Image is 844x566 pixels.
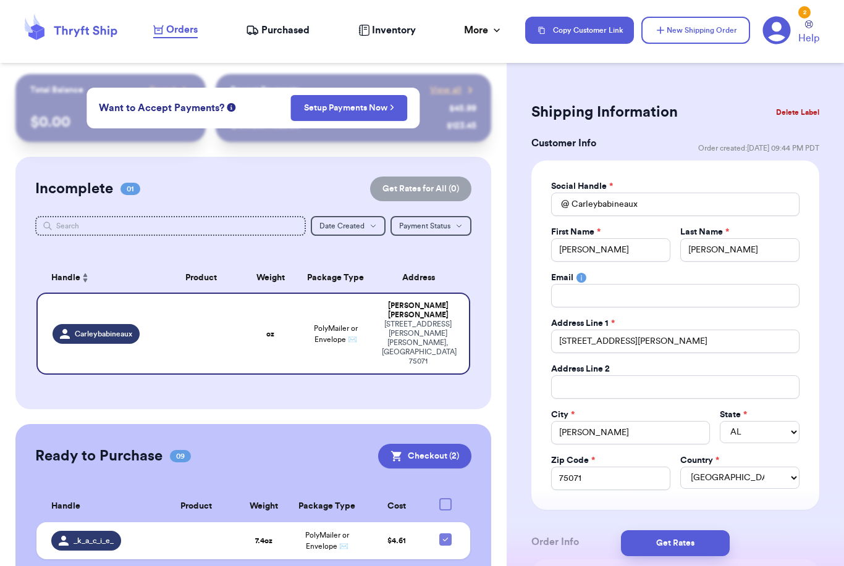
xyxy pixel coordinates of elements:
span: 01 [120,183,140,195]
strong: 7.4 oz [255,537,272,544]
label: First Name [551,226,601,238]
a: Purchased [246,23,310,38]
p: Recent Payments [230,84,299,96]
a: Help [798,20,819,46]
a: Inventory [358,23,416,38]
div: @ [551,193,569,216]
button: Sort ascending [80,270,90,285]
input: Search [35,216,306,236]
span: Order created: [DATE] 09:44 PM PDT [698,143,819,153]
div: 2 [798,6,811,19]
button: Checkout (2) [378,444,471,468]
h2: Incomplete [35,179,113,199]
button: Setup Payments Now [291,95,408,121]
span: Handle [51,272,80,285]
th: Address [374,263,470,293]
label: Country [680,454,719,467]
span: PolyMailer or Envelope ✉️ [314,325,358,343]
label: City [551,409,575,421]
th: Weight [245,263,297,293]
input: 12345 [551,467,670,490]
label: Email [551,272,573,284]
span: Inventory [372,23,416,38]
button: Delete Label [771,99,824,126]
div: $ 45.99 [449,102,476,115]
h2: Shipping Information [531,102,678,122]
span: Purchased [261,23,310,38]
label: Address Line 2 [551,363,610,375]
span: Help [798,31,819,46]
span: Want to Accept Payments? [99,101,224,115]
strong: oz [266,330,274,338]
button: Get Rates [621,530,730,556]
a: Payout [150,84,191,96]
label: Zip Code [551,454,595,467]
span: Carleybabineaux [75,329,132,339]
p: $ 0.00 [30,112,191,132]
h2: Ready to Purchase [35,446,162,466]
label: Social Handle [551,180,613,193]
span: PolyMailer or Envelope ✉️ [305,531,349,550]
button: Get Rates for All (0) [370,177,471,201]
th: Product [158,263,244,293]
span: Date Created [319,222,365,230]
button: New Shipping Order [641,17,750,44]
button: Copy Customer Link [525,17,634,44]
label: State [720,409,747,421]
span: $ 4.61 [387,537,406,544]
div: [STREET_ADDRESS][PERSON_NAME] [PERSON_NAME] , [GEOGRAPHIC_DATA] 75071 [382,320,454,366]
h3: Customer Info [531,136,596,151]
button: Date Created [311,216,386,236]
span: Handle [51,500,80,513]
a: Setup Payments Now [304,102,395,114]
th: Cost [365,491,428,522]
th: Weight [238,491,289,522]
span: 09 [170,450,191,462]
div: $ 123.45 [447,120,476,132]
label: Address Line 1 [551,317,615,330]
span: View all [430,84,462,96]
th: Product [154,491,238,522]
a: Orders [153,22,198,38]
a: 2 [762,16,791,44]
a: View all [430,84,476,96]
div: [PERSON_NAME] [PERSON_NAME] [382,301,454,320]
button: Payment Status [390,216,471,236]
span: _k_a_c_i_e_ [74,536,114,546]
label: Last Name [680,226,729,238]
span: Payment Status [399,222,450,230]
p: Total Balance [30,84,83,96]
th: Package Type [289,491,365,522]
span: Payout [150,84,176,96]
th: Package Type [297,263,374,293]
span: Orders [166,22,198,37]
div: More [464,23,503,38]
